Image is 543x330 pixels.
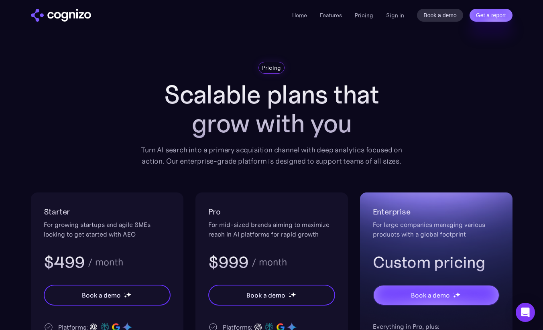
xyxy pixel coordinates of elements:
[124,295,127,298] img: star
[373,220,500,239] div: For large companies managing various products with a global footprint
[355,12,373,19] a: Pricing
[292,12,307,19] a: Home
[44,205,171,218] h2: Starter
[208,285,335,306] a: Book a demostarstarstar
[291,292,296,297] img: star
[373,205,500,218] h2: Enterprise
[411,290,449,300] div: Book a demo
[31,9,91,22] img: cognizo logo
[386,10,404,20] a: Sign in
[455,292,460,297] img: star
[44,285,171,306] a: Book a demostarstarstar
[289,292,290,294] img: star
[246,290,285,300] div: Book a demo
[124,292,125,294] img: star
[135,144,408,167] div: Turn AI search into a primary acquisition channel with deep analytics focused on action. Our ente...
[208,252,249,273] h3: $999
[453,295,456,298] img: star
[82,290,120,300] div: Book a demo
[208,220,335,239] div: For mid-sized brands aiming to maximize reach in AI platforms for rapid growth
[44,252,85,273] h3: $499
[126,292,131,297] img: star
[373,252,500,273] h3: Custom pricing
[262,64,281,72] div: Pricing
[320,12,342,19] a: Features
[289,295,291,298] img: star
[516,303,535,322] div: Open Intercom Messenger
[453,292,454,294] img: star
[417,9,463,22] a: Book a demo
[88,257,123,267] div: / month
[31,9,91,22] a: home
[135,80,408,138] h1: Scalable plans that grow with you
[252,257,287,267] div: / month
[208,205,335,218] h2: Pro
[373,285,500,306] a: Book a demostarstarstar
[470,9,512,22] a: Get a report
[44,220,171,239] div: For growing startups and agile SMEs looking to get started with AEO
